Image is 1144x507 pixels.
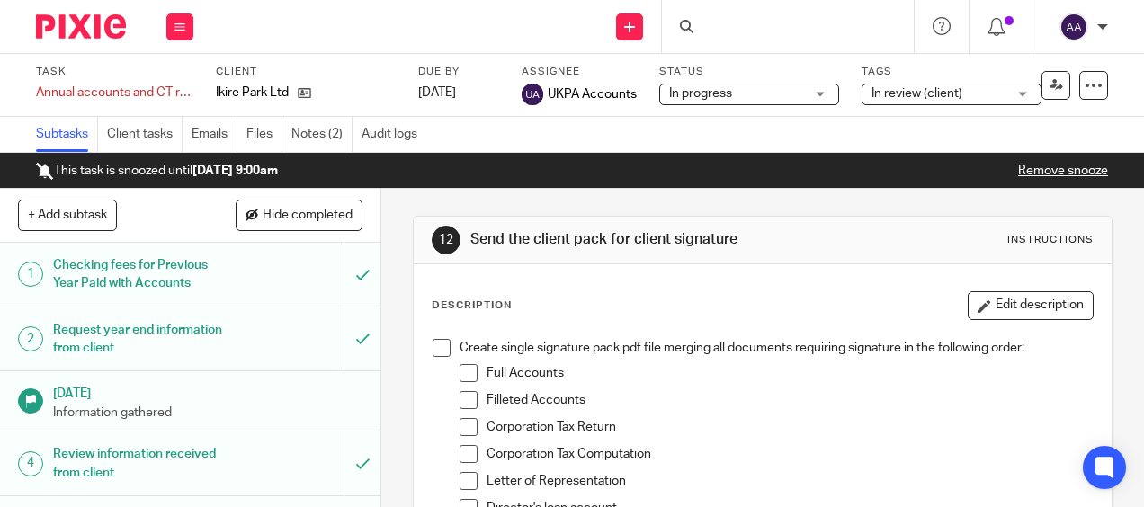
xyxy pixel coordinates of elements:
label: Client [216,65,396,79]
label: Assignee [522,65,637,79]
label: Tags [862,65,1041,79]
span: In progress [669,87,732,100]
h1: Review information received from client [53,440,235,486]
label: Task [36,65,193,79]
button: Hide completed [236,200,362,230]
h1: Checking fees for Previous Year Paid with Accounts [53,252,235,298]
label: Status [659,65,839,79]
h1: [DATE] [53,380,362,403]
img: svg%3E [522,84,543,105]
span: Hide completed [263,209,353,223]
h1: Request year end information from client [53,316,235,362]
p: This task is snoozed until [36,162,278,180]
a: Audit logs [362,117,426,152]
p: Corporation Tax Computation [487,445,1092,463]
b: [DATE] 9:00am [192,165,278,177]
a: Subtasks [36,117,98,152]
span: [DATE] [418,86,456,99]
span: UKPA Accounts [548,85,637,103]
p: Create single signature pack pdf file merging all documents requiring signature in the following ... [460,339,1092,357]
div: Instructions [1007,233,1094,247]
h1: Send the client pack for client signature [470,230,801,249]
p: Corporation Tax Return [487,418,1092,436]
a: Client tasks [107,117,183,152]
a: Files [246,117,282,152]
img: Pixie [36,14,126,39]
div: 4 [18,451,43,476]
button: + Add subtask [18,200,117,230]
p: Full Accounts [487,364,1092,382]
div: Annual accounts and CT return [36,84,193,102]
a: Notes (2) [291,117,353,152]
span: In review (client) [871,87,962,100]
img: svg%3E [1059,13,1088,41]
p: Ikire Park Ltd [216,84,289,102]
div: 1 [18,262,43,287]
button: Edit description [968,291,1094,320]
div: 12 [432,226,460,254]
p: Letter of Representation [487,472,1092,490]
a: Remove snooze [1018,165,1108,177]
p: Description [432,298,512,313]
a: Emails [192,117,237,152]
p: Information gathered [53,404,362,422]
p: Filleted Accounts [487,391,1092,409]
div: 2 [18,326,43,351]
label: Due by [418,65,499,79]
